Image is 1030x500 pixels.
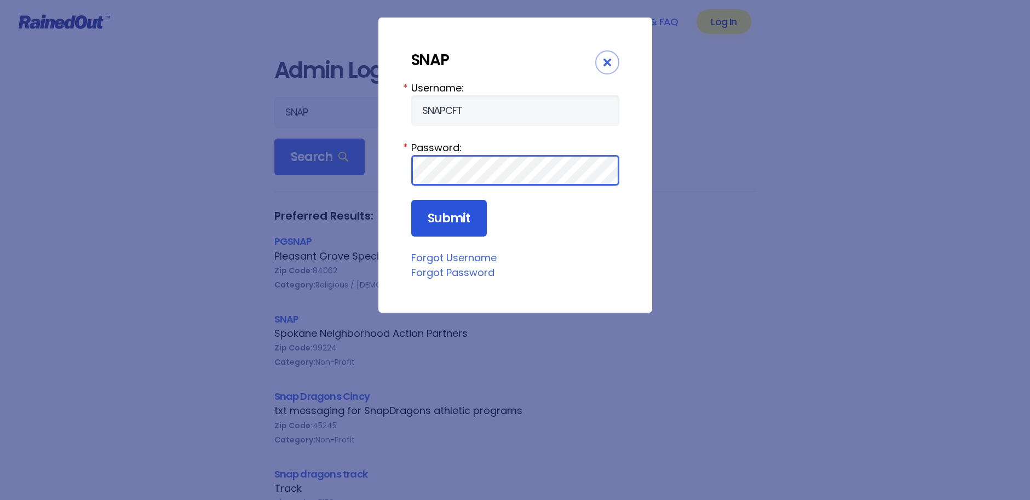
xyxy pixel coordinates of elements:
a: Forgot Username [411,251,497,265]
label: Password: [411,140,619,155]
a: Forgot Password [411,266,494,279]
input: Submit [411,200,487,237]
label: Username: [411,81,619,95]
div: Close [595,50,619,74]
div: SNAP [411,50,595,70]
